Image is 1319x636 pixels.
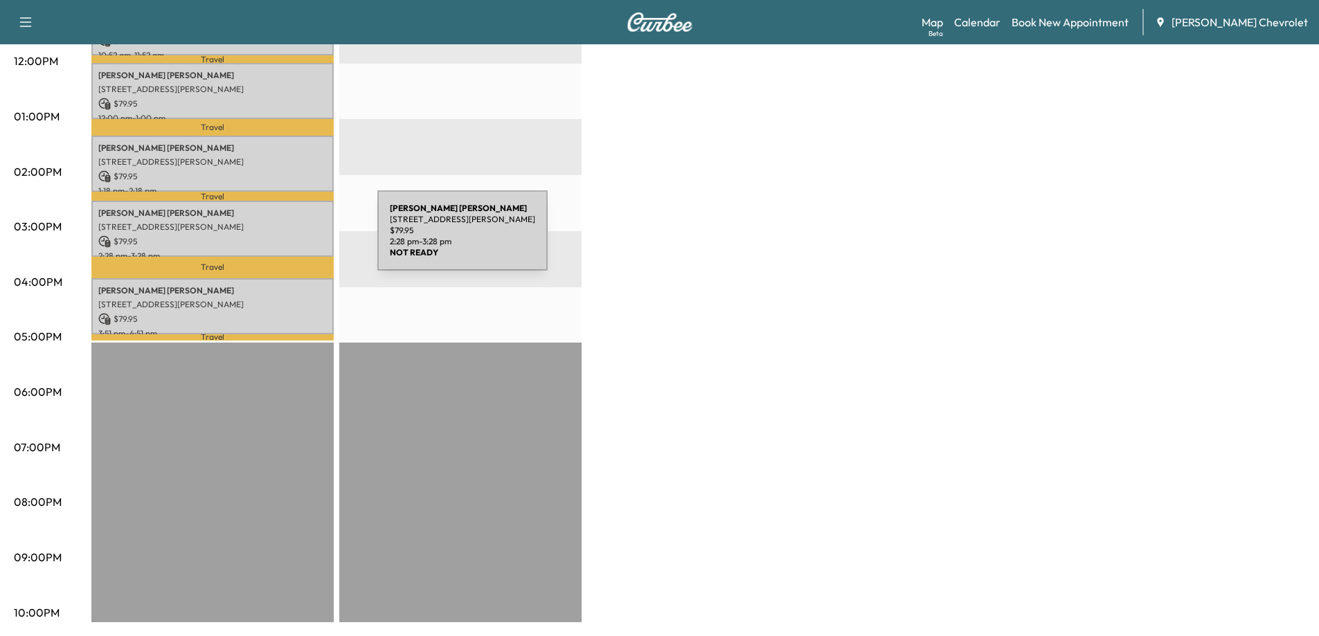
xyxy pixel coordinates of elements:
p: $ 79.95 [98,313,327,325]
p: $ 79.95 [98,235,327,248]
a: MapBeta [922,14,943,30]
p: 02:00PM [14,163,62,180]
p: [PERSON_NAME] [PERSON_NAME] [98,70,327,81]
p: 07:00PM [14,439,60,455]
a: Calendar [954,14,1001,30]
p: $ 79.95 [98,170,327,183]
p: $ 79.95 [98,98,327,110]
p: Travel [91,192,334,201]
p: 01:00PM [14,108,60,125]
div: Beta [928,28,943,39]
span: [PERSON_NAME] Chevrolet [1172,14,1308,30]
a: Book New Appointment [1012,14,1129,30]
p: 08:00PM [14,493,62,510]
p: [STREET_ADDRESS][PERSON_NAME] [98,156,327,167]
p: 10:52 am - 11:52 am [98,50,327,61]
p: 3:51 pm - 4:51 pm [98,328,327,339]
p: 2:28 pm - 3:28 pm [98,251,327,262]
p: 05:00PM [14,328,62,345]
p: [STREET_ADDRESS][PERSON_NAME] [98,84,327,95]
p: [STREET_ADDRESS][PERSON_NAME] [98,299,327,310]
p: 03:00PM [14,218,62,235]
p: Travel [91,119,334,136]
p: 12:00 pm - 1:00 pm [98,113,327,124]
img: Curbee Logo [627,12,693,32]
p: Travel [91,257,334,278]
p: [PERSON_NAME] [PERSON_NAME] [98,208,327,219]
p: [PERSON_NAME] [PERSON_NAME] [98,285,327,296]
p: 04:00PM [14,273,62,290]
p: 1:18 pm - 2:18 pm [98,185,327,197]
p: 09:00PM [14,549,62,565]
p: 12:00PM [14,53,58,69]
p: 10:00PM [14,604,60,621]
p: [STREET_ADDRESS][PERSON_NAME] [98,221,327,233]
p: Travel [91,334,334,340]
p: Travel [91,55,334,63]
p: [PERSON_NAME] [PERSON_NAME] [98,143,327,154]
p: 06:00PM [14,383,62,400]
